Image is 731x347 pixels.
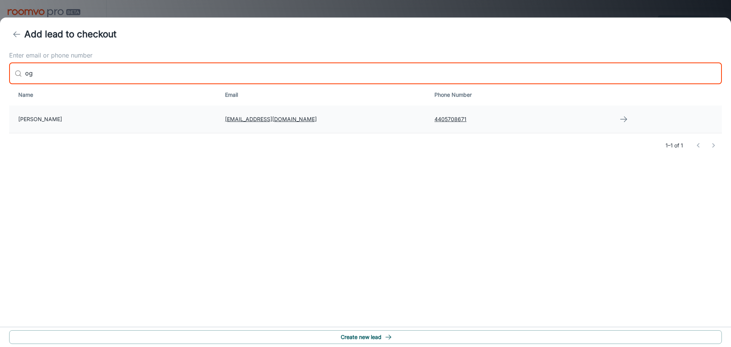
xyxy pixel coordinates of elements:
[9,84,219,106] th: Name
[219,84,429,106] th: Email
[24,27,117,41] h4: Add lead to checkout
[9,27,24,42] button: back
[9,330,722,344] button: Create new lead
[428,84,610,106] th: Phone Number
[666,141,683,150] p: 1–1 of 1
[9,51,722,60] label: Enter email or phone number
[9,106,219,133] td: [PERSON_NAME]
[225,116,317,122] a: [EMAIL_ADDRESS][DOMAIN_NAME]
[434,116,466,122] a: 4405708671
